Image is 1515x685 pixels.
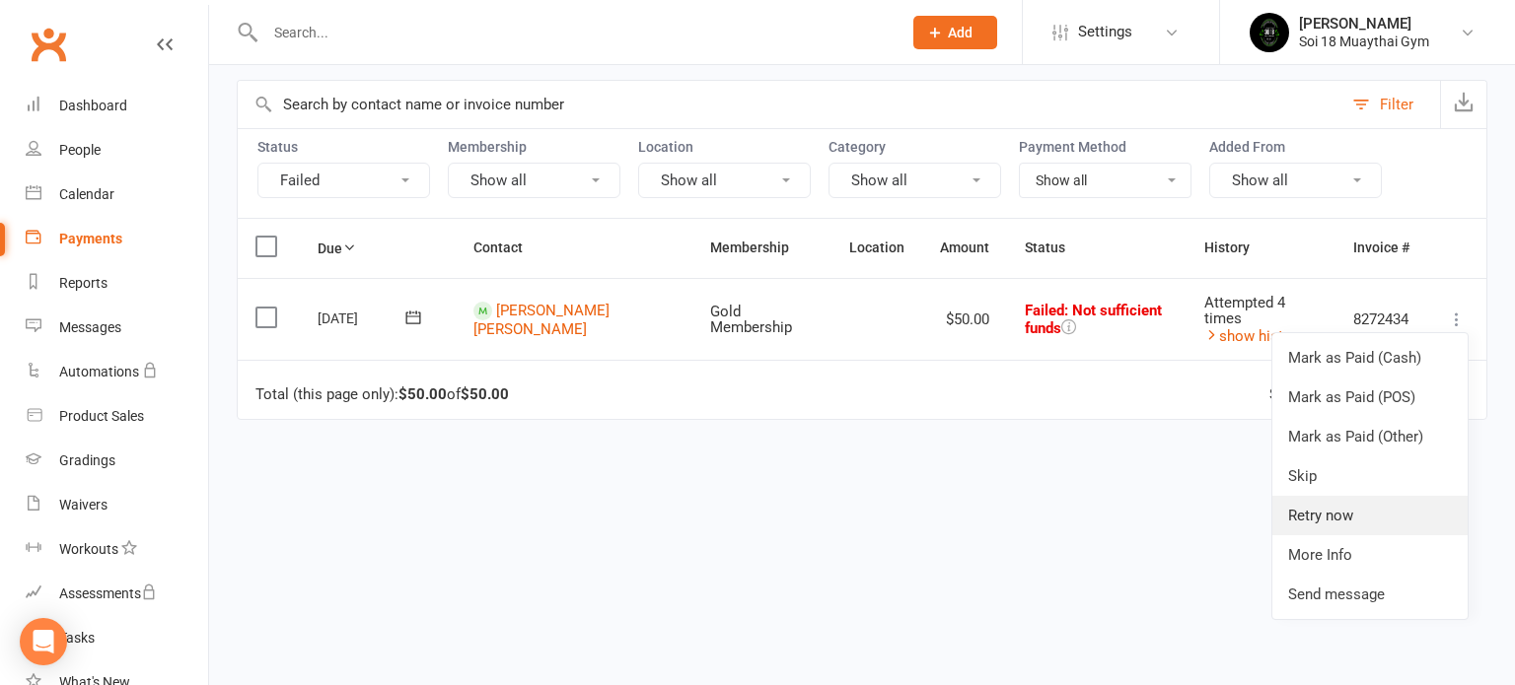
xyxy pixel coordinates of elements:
div: Open Intercom Messenger [20,618,67,665]
div: Filter [1380,93,1413,116]
th: Invoice # [1335,219,1427,277]
input: Search by contact name or invoice number [238,81,1342,128]
th: Membership [692,219,831,277]
button: Add [913,16,997,49]
div: Reports [59,275,108,291]
th: History [1187,219,1335,277]
button: Filter [1342,81,1440,128]
a: Automations [26,350,208,394]
span: Gold Membership [710,303,792,337]
a: Waivers [26,483,208,527]
div: Total (this page only): of [255,386,509,403]
div: Messages [59,319,121,335]
strong: $50.00 [461,385,509,403]
td: 8272434 [1335,278,1427,361]
div: Gradings [59,452,115,468]
a: Reports [26,261,208,306]
a: Product Sales [26,394,208,439]
div: Automations [59,364,139,379]
a: show history [1204,327,1304,345]
img: thumb_image1716960047.png [1250,13,1289,52]
div: Product Sales [59,408,144,424]
th: Status [1007,219,1187,277]
a: Dashboard [26,84,208,128]
label: Membership [448,139,620,155]
button: Show all [638,163,811,198]
button: Failed [257,163,430,198]
div: Assessments [59,585,157,601]
div: Calendar [59,186,114,202]
div: [DATE] [318,303,408,333]
a: More Info [1272,535,1468,575]
strong: $50.00 [398,385,447,403]
a: Messages [26,306,208,350]
a: Mark as Paid (Other) [1272,417,1468,456]
a: Send message [1272,575,1468,614]
div: Payments [59,231,122,246]
label: Location [638,139,811,155]
a: Retry now [1272,496,1468,535]
div: Waivers [59,497,108,513]
a: Workouts [26,527,208,572]
div: Tasks [59,630,95,646]
a: [PERSON_NAME] [PERSON_NAME] [473,302,610,338]
th: Contact [456,219,692,277]
div: Workouts [59,541,118,557]
a: Mark as Paid (Cash) [1272,338,1468,377]
label: Status [257,139,430,155]
label: Added From [1209,139,1382,155]
button: Show all [1209,163,1382,198]
span: Add [948,25,973,40]
button: Show all [829,163,1001,198]
div: Dashboard [59,98,127,113]
a: Gradings [26,439,208,483]
button: Show all [448,163,620,198]
span: Settings [1078,10,1132,54]
div: People [59,142,101,158]
a: Skip [1272,456,1468,496]
span: Failed [1025,302,1162,337]
th: Amount [922,219,1007,277]
label: Category [829,139,1001,155]
input: Search... [259,19,888,46]
label: Payment Method [1019,139,1191,155]
a: Clubworx [24,20,73,69]
th: Location [831,219,922,277]
th: Due [300,219,456,277]
a: People [26,128,208,172]
div: Showing of payments [1269,386,1444,403]
span: : Not sufficient funds [1025,302,1162,337]
a: Payments [26,217,208,261]
a: Assessments [26,572,208,616]
td: $50.00 [922,278,1007,361]
div: [PERSON_NAME] [1299,15,1429,33]
a: Tasks [26,616,208,660]
div: Soi 18 Muaythai Gym [1299,33,1429,50]
a: Mark as Paid (POS) [1272,377,1468,417]
span: Attempted 4 times [1204,294,1285,328]
a: Calendar [26,172,208,217]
